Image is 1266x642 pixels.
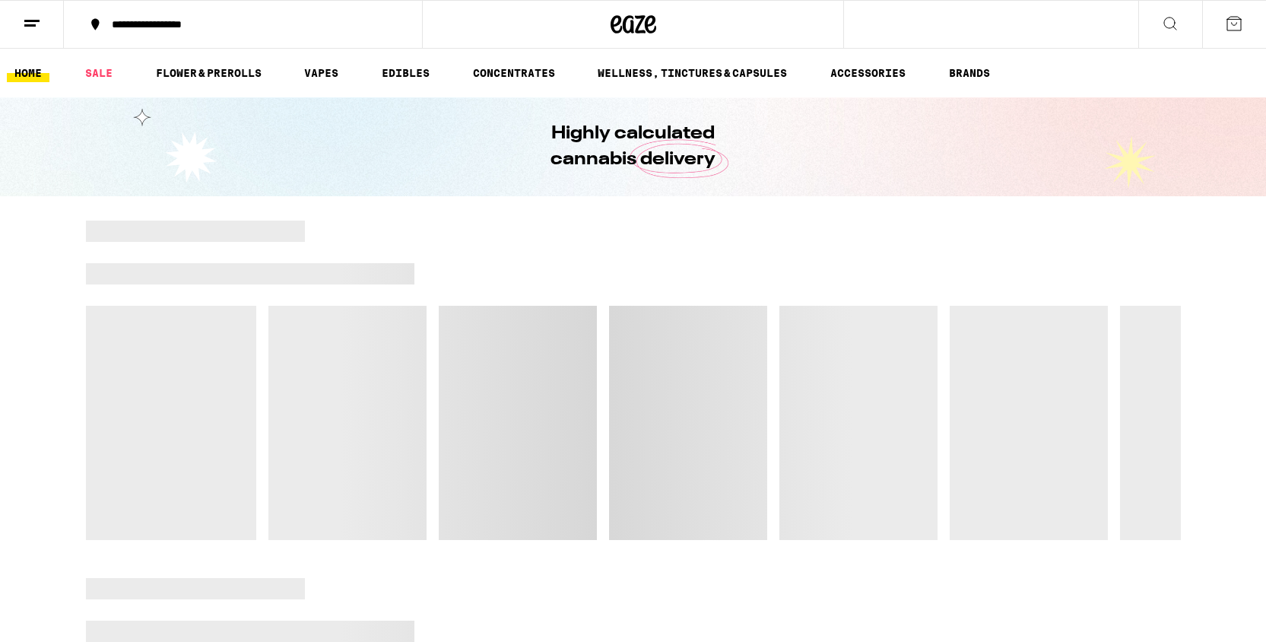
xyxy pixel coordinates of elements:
[941,64,998,82] a: BRANDS
[297,64,346,82] a: VAPES
[590,64,795,82] a: WELLNESS, TINCTURES & CAPSULES
[148,64,269,82] a: FLOWER & PREROLLS
[374,64,437,82] a: EDIBLES
[78,64,120,82] a: SALE
[823,64,913,82] a: ACCESSORIES
[508,121,759,173] h1: Highly calculated cannabis delivery
[465,64,563,82] a: CONCENTRATES
[7,64,49,82] a: HOME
